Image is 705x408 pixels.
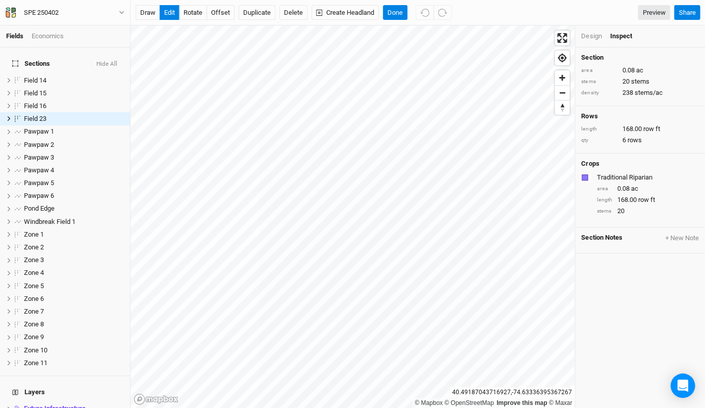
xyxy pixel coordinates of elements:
div: 168.00 [581,124,699,134]
button: Done [383,5,407,20]
div: Zone 10 [24,346,124,354]
button: Share [674,5,700,20]
button: Create Headland [311,5,379,20]
div: 6 [581,136,699,145]
span: ac [636,66,643,75]
button: draw [136,5,160,20]
span: Zone 9 [24,333,44,341]
span: Sections [12,60,50,68]
a: Improve this map [497,399,547,406]
div: Field 14 [24,76,124,85]
div: Pawpaw 2 [24,141,124,149]
span: Field 15 [24,89,46,97]
div: Zone 1 [24,231,124,239]
span: Zone 2 [24,243,44,251]
div: 168.00 [596,195,699,205]
span: Zone 3 [24,256,44,264]
div: SPE 250402 [24,8,59,18]
span: rows [627,136,641,145]
div: density [581,89,617,97]
div: 20 [596,207,699,216]
span: Pawpaw 6 [24,192,54,199]
div: Zone 6 [24,295,124,303]
span: Zone 10 [24,346,47,354]
div: 20 [581,77,699,86]
span: row ft [638,195,655,205]
span: stems [631,77,649,86]
span: ac [631,184,638,193]
button: SPE 250402 [5,7,125,18]
span: Zoom out [555,86,569,100]
a: Fields [6,32,23,40]
div: Economics [32,32,64,41]
h4: Rows [581,112,699,120]
div: area [596,185,612,193]
h4: Section [581,54,699,62]
canvas: Map [130,25,574,408]
div: Pawpaw 5 [24,179,124,187]
div: stems [596,208,612,215]
span: Pawpaw 2 [24,141,54,148]
h4: Crops [581,160,599,168]
button: Hide All [96,61,118,68]
button: Undo (^z) [415,5,434,20]
button: offset [206,5,234,20]
div: Design [581,32,602,41]
button: Enter fullscreen [555,31,569,45]
div: 238 [581,88,699,97]
button: Zoom in [555,70,569,85]
span: Zone 8 [24,320,44,328]
span: Zone 1 [24,231,44,238]
button: Delete [279,5,307,20]
div: Zone 8 [24,320,124,328]
div: Zone 3 [24,256,124,264]
div: qty [581,137,617,144]
span: Section Notes [581,234,622,243]
div: Field 15 [24,89,124,97]
div: Zone 5 [24,282,124,290]
div: 40.49187043716927 , -74.63336395367267 [450,387,575,398]
span: Pawpaw 5 [24,179,54,187]
button: Duplicate [239,5,275,20]
span: Zone 11 [24,359,47,367]
div: 0.08 [596,184,699,193]
div: Pawpaw 3 [24,154,124,162]
div: area [581,67,617,74]
div: Inspect [610,32,646,41]
span: Zone 5 [24,282,44,290]
div: length [596,196,612,204]
a: OpenStreetMap [445,399,494,406]
div: Pawpaw 4 [24,166,124,174]
span: Windbreak Field 1 [24,218,75,225]
span: Pond Edge [24,205,55,212]
div: Pawpaw 6 [24,192,124,200]
a: Maxar [549,399,572,406]
span: row ft [643,124,660,134]
button: Zoom out [555,85,569,100]
span: Pawpaw 1 [24,127,54,135]
span: Pawpaw 4 [24,166,54,174]
div: Pond Edge [24,205,124,213]
div: Zone 9 [24,333,124,341]
div: stems [581,78,617,86]
span: Zone 4 [24,269,44,276]
div: Field 23 [24,115,124,123]
div: Zone 11 [24,359,124,367]
button: edit [160,5,179,20]
span: Pawpaw 3 [24,154,54,161]
a: Preview [638,5,670,20]
button: rotate [179,5,207,20]
button: Redo (^Z) [433,5,452,20]
span: stems/ac [634,88,662,97]
div: Pawpaw 1 [24,127,124,136]
button: Reset bearing to north [555,100,569,115]
button: + New Note [664,234,699,243]
div: Traditional Riparian [596,173,697,182]
button: Find my location [555,50,569,65]
div: Field 16 [24,102,124,110]
div: Zone 7 [24,308,124,316]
